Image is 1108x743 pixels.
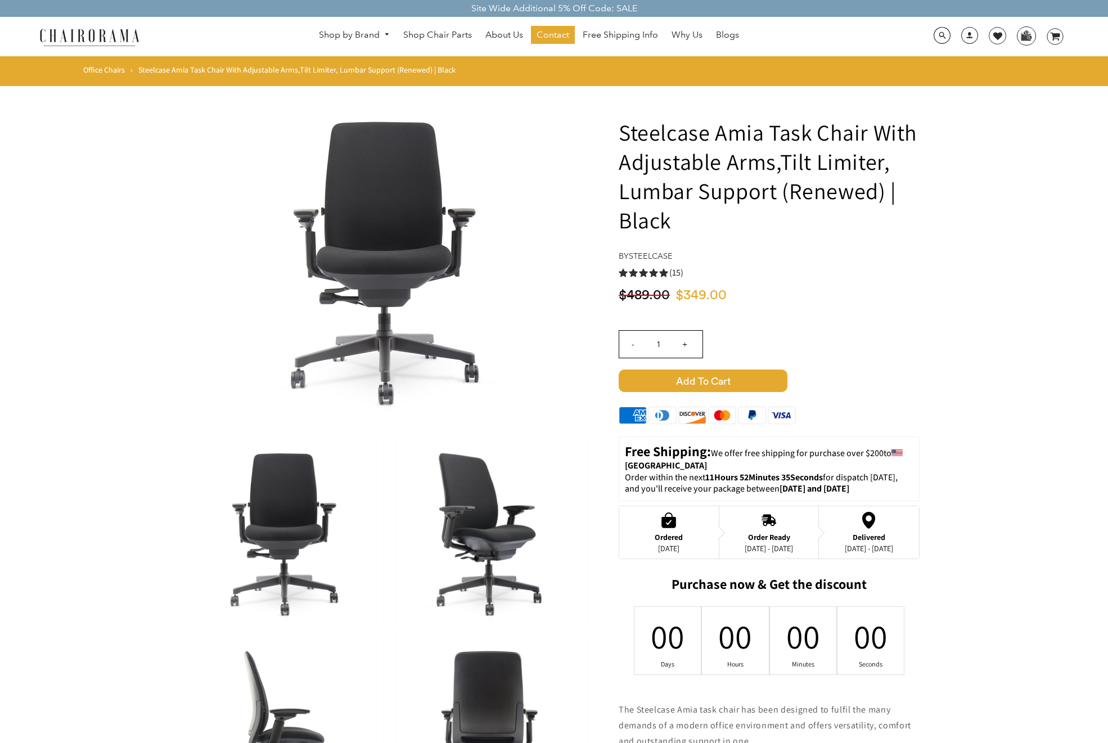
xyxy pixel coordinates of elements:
[796,614,810,658] div: 00
[485,29,523,41] span: About Us
[138,65,456,75] span: Steelcase Amia Task Chair With Adjustable Arms,Tilt Limiter, Lumbar Support (Renewed) | Black
[745,533,793,542] div: Order Ready
[480,26,529,44] a: About Us
[1017,27,1035,44] img: WhatsApp_Image_2024-07-12_at_16.23.01.webp
[577,26,664,44] a: Free Shipping Info
[583,29,658,41] span: Free Shipping Info
[845,544,893,553] div: [DATE] - [DATE]
[669,267,683,279] span: (15)
[625,460,707,471] strong: [GEOGRAPHIC_DATA]
[619,370,787,392] span: Add to Cart
[655,533,683,542] div: Ordered
[221,251,558,263] a: Amia Chair by chairorama.com
[705,471,823,483] span: 11Hours 52Minutes 35Seconds
[671,331,698,358] input: +
[655,544,683,553] div: [DATE]
[660,614,675,658] div: 00
[130,65,133,75] span: ›
[619,576,920,598] h2: Purchase now & Get the discount
[403,29,472,41] span: Shop Chair Parts
[395,435,588,628] img: Renewed Amia Chair chairorama.com
[191,435,384,628] img: Amia Chair by chairorama.com
[666,26,708,44] a: Why Us
[625,442,711,460] strong: Free Shipping:
[745,544,793,553] div: [DATE] - [DATE]
[796,660,810,669] div: Minutes
[660,660,675,669] div: Days
[625,443,913,472] p: to
[780,483,849,494] strong: [DATE] and [DATE]
[531,26,575,44] a: Contact
[619,370,920,392] button: Add to Cart
[672,29,702,41] span: Why Us
[710,26,745,44] a: Blogs
[83,65,460,80] nav: breadcrumbs
[728,614,743,658] div: 00
[625,472,913,496] p: Order within the next for dispatch [DATE], and you'll receive your package between
[83,65,125,75] a: Office Chairs
[619,289,670,302] span: $489.00
[221,89,558,427] img: Amia Chair by chairorama.com
[863,614,878,658] div: 00
[619,267,920,278] a: 5.0 rating (15 votes)
[863,660,878,669] div: Seconds
[711,447,884,459] span: We offer free shipping for purchase over $200
[728,660,743,669] div: Hours
[313,26,395,44] a: Shop by Brand
[675,289,727,302] span: $349.00
[619,331,646,358] input: -
[193,26,864,47] nav: DesktopNavigation
[629,251,673,261] a: Steelcase
[845,533,893,542] div: Delivered
[537,29,569,41] span: Contact
[33,27,146,47] img: chairorama
[619,118,920,235] h1: Steelcase Amia Task Chair With Adjustable Arms,Tilt Limiter, Lumbar Support (Renewed) | Black
[398,26,478,44] a: Shop Chair Parts
[716,29,739,41] span: Blogs
[619,251,920,261] h4: by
